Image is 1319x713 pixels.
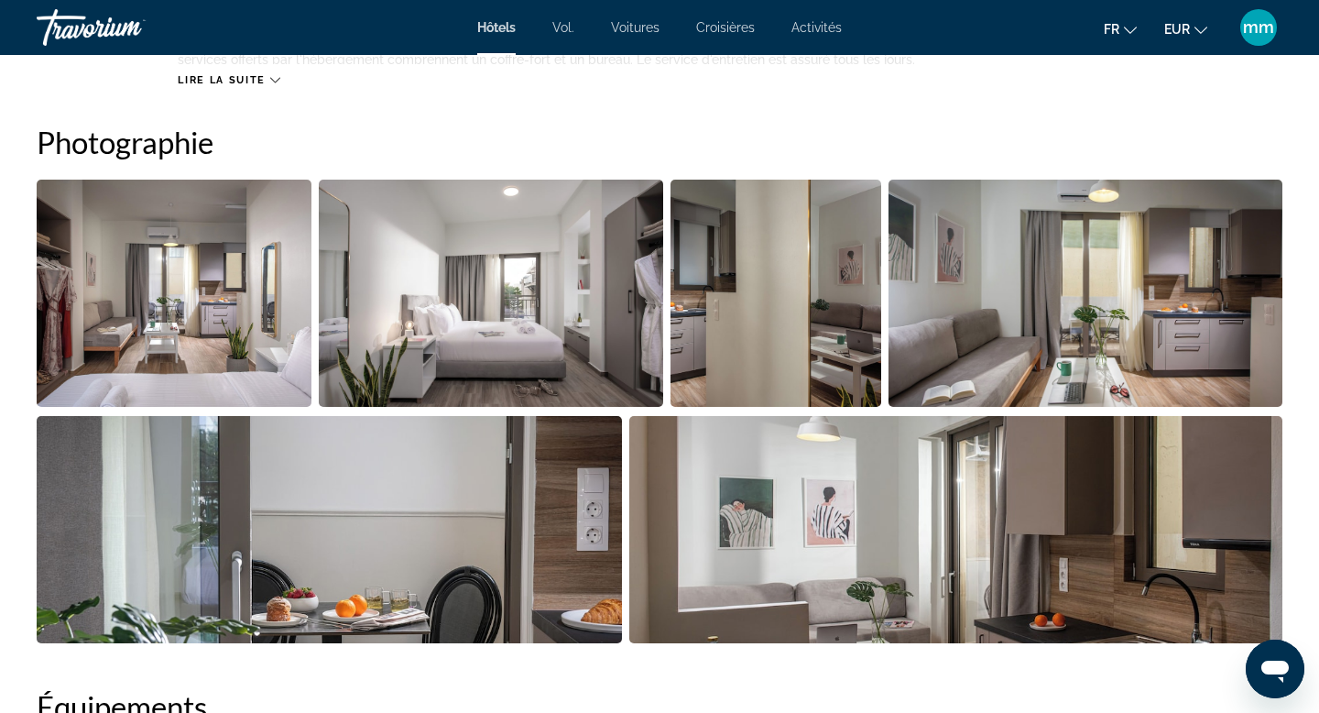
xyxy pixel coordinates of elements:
button: Open full-screen image slider [37,415,622,644]
a: Travorium [37,4,220,51]
button: Open full-screen image slider [37,179,311,408]
a: Voitures [611,20,659,35]
button: Open full-screen image slider [629,415,1283,644]
button: Changer de devise [1164,16,1207,42]
iframe: Bouton de lancement de la fenêtre de messagerie [1246,640,1304,698]
span: Lire la suite [178,74,265,86]
button: Changer de langue [1104,16,1137,42]
a: Vol. [552,20,574,35]
button: Open full-screen image slider [670,179,881,408]
font: EUR [1164,22,1190,37]
a: Activités [791,20,842,35]
a: Croisières [696,20,755,35]
h2: Photographie [37,124,1282,160]
font: mm [1243,17,1274,37]
button: Open full-screen image slider [888,179,1282,408]
button: Menu utilisateur [1235,8,1282,47]
a: Hôtels [477,20,516,35]
font: fr [1104,22,1119,37]
button: Lire la suite [178,73,279,87]
button: Open full-screen image slider [319,179,662,408]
